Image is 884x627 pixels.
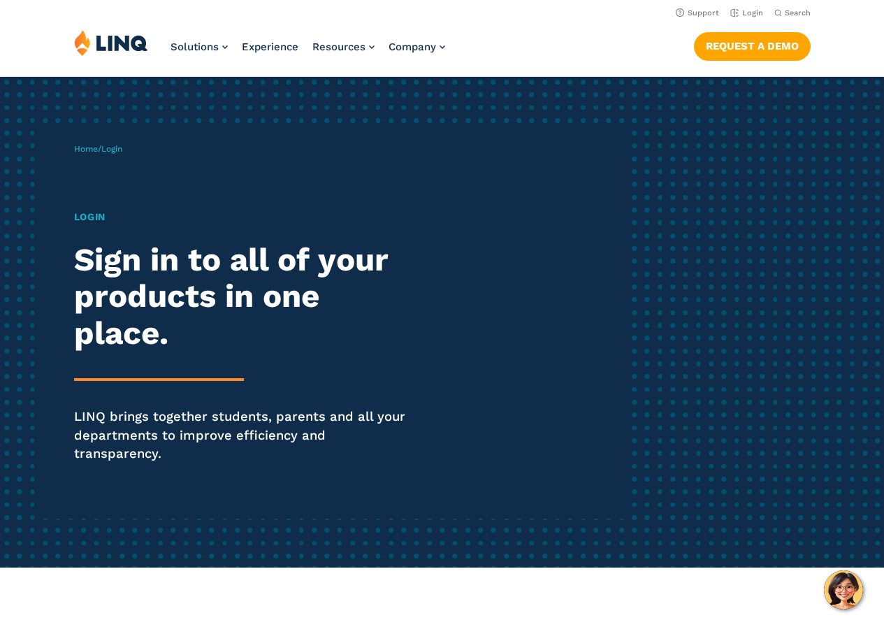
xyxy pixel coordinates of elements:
span: Resources [312,41,365,53]
a: Request a Demo [694,32,811,60]
a: Company [389,41,445,53]
a: Resources [312,41,375,53]
a: Login [730,8,763,17]
nav: Button Navigation [694,29,811,60]
a: Experience [242,41,298,53]
a: Home [74,144,98,154]
span: Login [101,144,122,154]
button: Open Search Bar [774,8,811,18]
span: Solutions [171,41,219,53]
nav: Primary Navigation [171,29,445,75]
span: / [74,144,122,154]
span: Company [389,41,436,53]
h2: Sign in to all of your products in one place. [74,242,414,352]
h1: Login [74,210,414,224]
a: Support [676,8,719,17]
button: Hello, have a question? Let’s chat. [824,570,863,610]
a: Solutions [171,41,228,53]
span: Search [785,8,811,17]
img: LINQ | K‑12 Software [74,29,148,56]
p: LINQ brings together students, parents and all your departments to improve efficiency and transpa... [74,408,414,463]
